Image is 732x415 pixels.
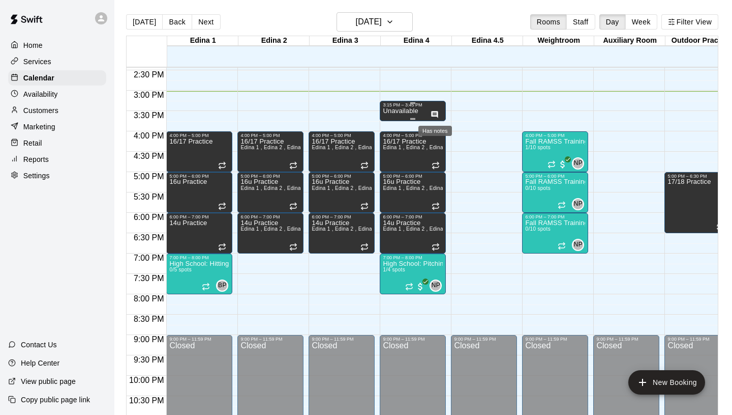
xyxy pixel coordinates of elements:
span: Recurring event [432,202,440,210]
span: Recurring event [432,243,440,251]
span: 9:00 PM [131,335,167,344]
span: Recurring event [289,243,297,251]
span: NP [574,158,583,169]
div: Nick Pinkelman [572,157,584,170]
span: Recurring event [405,283,413,291]
span: Recurring event [289,202,297,210]
span: 5:00 PM [131,172,167,181]
div: Edina 4.5 [452,36,523,46]
span: 1/10 spots filled [525,145,550,150]
p: Customers [23,105,58,116]
div: Edina 2 [238,36,310,46]
span: Edina 1 , Edina 2 , Edina 3 , Edina 4 [240,226,328,232]
div: 5:00 PM – 6:00 PM: 16u Practice [309,172,375,213]
div: Weightroom [523,36,594,46]
div: 5:00 PM – 6:00 PM [525,174,585,179]
button: Next [192,14,220,30]
span: 10:00 PM [127,376,166,384]
div: 6:00 PM – 7:00 PM [240,214,300,219]
div: 5:00 PM – 6:00 PM [312,174,372,179]
div: 5:00 PM – 6:30 PM: 17/18 Practice [664,172,730,233]
div: 3:15 PM – 3:45 PM [383,102,443,107]
button: [DATE] [337,12,413,32]
span: Recurring event [558,201,566,209]
div: 5:00 PM – 6:00 PM: 16u Practice [166,172,232,213]
span: Recurring event [432,161,440,170]
div: 4:00 PM – 5:00 PM: 16/17 Practice [309,131,375,172]
span: Edina 1 , Edina 2 , Edina 3 , Edina 4 [383,145,471,150]
div: 4:00 PM – 5:00 PM: 16/17 Practice [166,131,232,172]
div: 5:00 PM – 6:00 PM [240,174,300,179]
div: 9:00 PM – 11:59 PM [383,337,443,342]
span: Nick Pinkelman [576,239,584,251]
span: Edina 1 , Edina 2 , Edina 3 , Edina 4 [312,145,400,150]
div: 7:00 PM – 8:00 PM: High School: Hitting (Ages 14U-18U) [166,254,232,294]
span: 6:00 PM [131,213,167,222]
span: 2:30 PM [131,70,167,79]
span: Nick Pinkelman [576,157,584,170]
span: 8:00 PM [131,294,167,303]
span: 0/5 spots filled [169,267,192,272]
span: Recurring event [218,161,226,170]
div: Has notes [418,126,452,136]
span: Edina 1 , Edina 2 , Edina 3 , Edina 4 [240,145,328,150]
button: Staff [566,14,595,30]
span: Recurring event [289,161,297,170]
div: Auxiliary Room [594,36,665,46]
div: Home [8,38,106,53]
div: 4:00 PM – 5:00 PM [169,133,229,138]
svg: Has notes [431,110,439,119]
span: 5:30 PM [131,192,167,201]
p: Copy public page link [21,395,90,405]
p: Services [23,57,51,67]
div: 5:00 PM – 6:00 PM: 16u Practice [237,172,303,213]
a: Marketing [8,119,106,134]
button: Rooms [530,14,567,30]
button: Back [162,14,192,30]
span: Recurring event [218,202,226,210]
span: 3:30 PM [131,111,167,120]
a: Customers [8,103,106,118]
div: 6:00 PM – 7:00 PM [525,214,585,219]
p: Retail [23,138,42,148]
div: 9:00 PM – 11:59 PM [525,337,585,342]
a: Services [8,54,106,69]
span: 1/4 spots filled [383,267,405,272]
span: 0/10 spots filled [525,226,550,232]
div: 4:00 PM – 5:00 PM: 16/17 Practice [380,131,446,172]
span: NP [432,281,440,291]
button: add [628,370,705,395]
button: Day [599,14,626,30]
span: 4:00 PM [131,131,167,140]
a: Reports [8,152,106,167]
div: 4:00 PM – 5:00 PM [525,133,585,138]
div: 9:00 PM – 11:59 PM [454,337,514,342]
div: Edina 3 [310,36,381,46]
span: Edina 1 , Edina 2 , Edina 3 , Edina 4 [383,226,471,232]
span: 3:00 PM [131,91,167,99]
div: 4:00 PM – 5:00 PM: Fall RAMSS Training [522,131,588,172]
span: Edina 1 , Edina 2 , Edina 3 , Edina 4 [383,185,471,191]
div: Edina 4 [381,36,452,46]
span: 10:30 PM [127,396,166,405]
span: NP [574,199,583,209]
p: Home [23,40,43,50]
span: Recurring event [547,160,556,169]
span: Nick Pinkelman [576,198,584,210]
span: Recurring event [360,161,369,170]
span: 0/10 spots filled [525,185,550,191]
span: Recurring event [558,242,566,250]
div: 7:00 PM – 8:00 PM [169,255,229,260]
p: Marketing [23,122,55,132]
span: Recurring event [716,223,724,231]
p: Help Center [21,358,59,368]
span: BP [218,281,227,291]
div: 5:00 PM – 6:00 PM [169,174,229,179]
div: 6:00 PM – 7:00 PM [383,214,443,219]
div: Brodie Paulson [216,280,228,292]
div: 5:00 PM – 6:00 PM: Fall RAMSS Training [522,172,588,213]
div: 4:00 PM – 5:00 PM [383,133,443,138]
